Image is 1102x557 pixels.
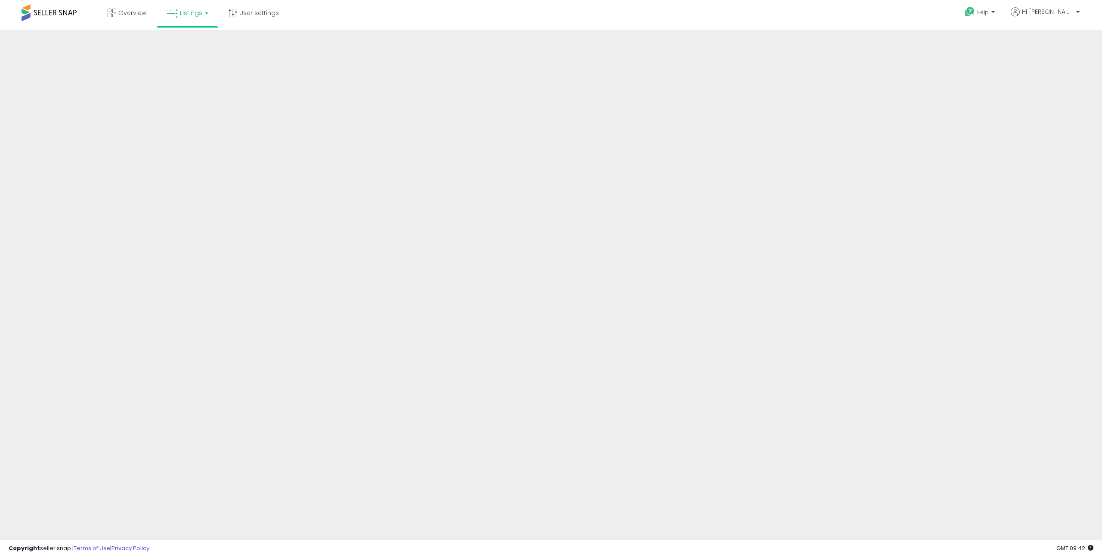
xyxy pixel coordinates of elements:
span: Overview [118,9,146,17]
i: Get Help [964,6,975,17]
a: Hi [PERSON_NAME] [1011,7,1080,27]
span: Hi [PERSON_NAME] [1022,7,1074,16]
span: Listings [180,9,202,17]
span: Help [977,9,989,16]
